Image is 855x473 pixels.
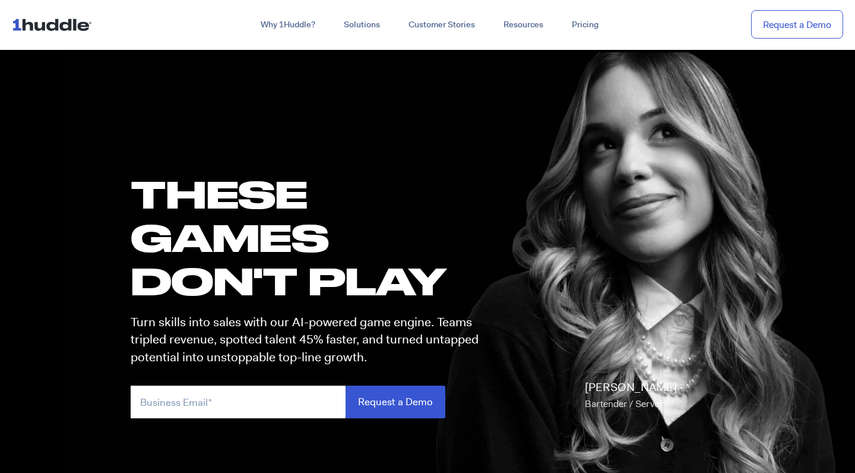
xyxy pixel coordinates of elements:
a: Request a Demo [751,10,843,39]
a: Customer Stories [394,14,489,36]
img: ... [12,13,97,36]
h1: these GAMES DON'T PLAY [131,172,489,303]
input: Business Email* [131,386,346,418]
span: Bartender / Server [585,398,663,410]
a: Why 1Huddle? [246,14,330,36]
input: Request a Demo [346,386,445,418]
a: Resources [489,14,558,36]
a: Solutions [330,14,394,36]
a: Pricing [558,14,613,36]
p: [PERSON_NAME] [585,379,677,412]
p: Turn skills into sales with our AI-powered game engine. Teams tripled revenue, spotted talent 45%... [131,314,489,366]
